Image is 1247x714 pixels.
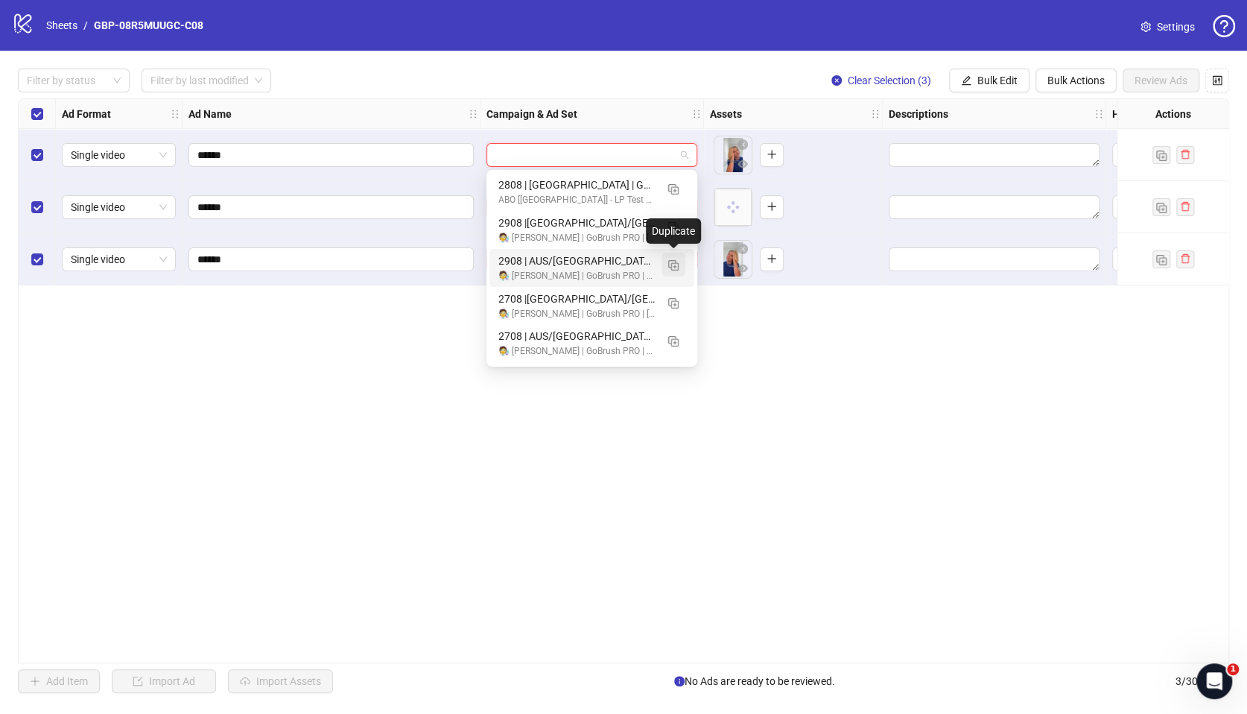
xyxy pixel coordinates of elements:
button: Review Ads [1123,69,1199,92]
span: holder [691,109,702,119]
img: Asset 1 [714,136,752,174]
div: ABO [[GEOGRAPHIC_DATA]] - LP Test Campaign [498,193,656,207]
span: Bulk Edit [977,75,1018,86]
div: 2808 | [GEOGRAPHIC_DATA] | GBP-07R2UGC-C01 - LP TEST (revisioned) [498,177,656,193]
span: holder [180,109,191,119]
span: Settings [1157,19,1195,35]
button: Duplicate [661,253,685,277]
strong: Ad Format [62,106,111,122]
div: 2708 |USA/CA| GBP-08R3MUUGC-C03 [489,287,694,325]
strong: Campaign & Ad Set [486,106,577,122]
button: Bulk Edit [949,69,1029,92]
div: 2708 | AUS/NZ/UK | GBP-08R3MUUGC-C03 [489,324,694,362]
button: Delete [734,241,752,259]
strong: Descriptions [889,106,948,122]
div: 2708 | USA | GBP-06R1IMG-CO2 - HL - Copy [489,362,694,400]
button: Import Assets [228,669,333,693]
button: Duplicate [661,177,685,200]
span: 1 [1227,663,1239,675]
button: Add [760,143,784,167]
button: Duplicate [661,291,685,315]
div: 2808 | USA | GBP-07R2UGC-C01 - LP TEST (revisioned) [489,173,694,211]
span: Clear Selection (3) [848,75,931,86]
span: holder [702,109,712,119]
span: plus [767,201,777,212]
span: Bulk Actions [1047,75,1105,86]
span: control [1212,75,1222,86]
div: Resize Ad Name column [476,99,480,128]
div: Resize Assets column [878,99,882,128]
span: plus [767,149,777,159]
span: No Ads are ready to be reviewed. [674,673,835,689]
iframe: Intercom live chat [1196,663,1232,699]
div: 🧑‍🔬 [PERSON_NAME] | GoBrush PRO | [GEOGRAPHIC_DATA] | ABO | TESTING [498,307,656,321]
span: holder [1104,109,1114,119]
span: info-circle [674,676,685,686]
div: Resize Ad Format column [178,99,182,128]
div: 🧑‍🔬 [PERSON_NAME] | GoBrush PRO | AUS/[GEOGRAPHIC_DATA]/[GEOGRAPHIC_DATA] | ABO | TESTING [498,344,656,358]
button: Configure table settings [1205,69,1229,92]
button: Duplicate [661,328,685,352]
img: Asset 1 [714,241,752,278]
strong: Headlines [1112,106,1161,122]
span: holder [468,109,478,119]
span: holder [1094,109,1104,119]
button: Preview [734,260,752,278]
button: Import Ad [112,669,216,693]
img: Duplicate [668,184,679,195]
div: 🧑‍🔬 [PERSON_NAME] | GoBrush PRO | AUS/[GEOGRAPHIC_DATA]/[GEOGRAPHIC_DATA] | ABO | TESTING [498,269,656,283]
img: Duplicate [668,336,679,347]
span: close-circle [737,244,748,254]
strong: Assets [710,106,742,122]
button: Add [760,247,784,271]
span: Single video [71,144,167,166]
a: Sheets [43,17,80,34]
span: holder [478,109,489,119]
li: / [83,17,88,34]
img: Duplicate [668,260,679,271]
div: 2908 | AUS/[GEOGRAPHIC_DATA]/[GEOGRAPHIC_DATA]| GBP-08R3MUUGC-C04 [498,253,656,269]
strong: Ad Name [188,106,232,122]
strong: Actions [1155,106,1191,122]
div: 2908 |USA/CA| GBP-08R3MUUGC-C04 [489,211,694,249]
span: holder [170,109,180,119]
span: eye [737,159,748,169]
span: 3 / 300 items [1175,673,1229,689]
span: eye [737,263,748,274]
div: Edit values [889,195,1100,219]
div: Select all rows [19,99,56,129]
button: Preview [734,156,752,174]
div: 2908 |[GEOGRAPHIC_DATA]/[GEOGRAPHIC_DATA]| GBP-08R3MUUGC-C04 [498,215,656,231]
div: Edit values [889,143,1100,167]
div: Duplicate [646,218,701,244]
button: Bulk Actions [1035,69,1117,92]
div: Edit values [889,247,1100,271]
img: Duplicate [668,298,679,309]
span: Single video [71,196,167,218]
span: close-circle [737,139,748,150]
span: Single video [71,248,167,271]
span: close-circle [831,75,842,86]
button: Add Item [18,669,100,693]
div: Select row 3 [19,233,56,285]
div: Resize Campaign & Ad Set column [699,99,703,128]
a: Settings [1129,15,1207,39]
button: Duplicate [1152,198,1170,216]
div: Resize Descriptions column [1102,99,1105,128]
div: 2708 |[GEOGRAPHIC_DATA]/[GEOGRAPHIC_DATA]| GBP-08R3MUUGC-C03 [498,291,656,307]
button: Clear Selection (3) [819,69,943,92]
div: Select row 1 [19,129,56,181]
span: holder [870,109,880,119]
span: plus [767,253,777,264]
button: Add [760,195,784,219]
span: holder [880,109,891,119]
button: Duplicate [1152,250,1170,268]
button: Delete [734,136,752,154]
div: 2708 | AUS/[GEOGRAPHIC_DATA]/[GEOGRAPHIC_DATA] | GBP-08R3MUUGC-C03 [498,328,656,344]
span: edit [961,75,971,86]
a: GBP-08R5MUUGC-C08 [91,17,206,34]
span: question-circle [1213,15,1235,37]
div: 2908 | AUS/NZ/UK| GBP-08R3MUUGC-C04 [489,249,694,287]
